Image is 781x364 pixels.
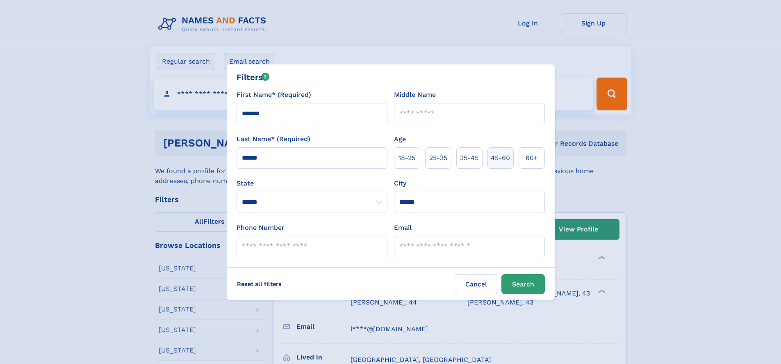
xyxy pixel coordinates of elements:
[460,153,478,163] span: 35‑45
[237,223,285,233] label: Phone Number
[429,153,447,163] span: 25‑35
[394,90,436,100] label: Middle Name
[501,274,545,294] button: Search
[394,223,412,233] label: Email
[398,153,415,163] span: 18‑25
[237,90,311,100] label: First Name* (Required)
[491,153,510,163] span: 45‑60
[394,134,406,144] label: Age
[237,179,387,188] label: State
[237,71,270,83] div: Filters
[526,153,538,163] span: 60+
[455,274,498,294] label: Cancel
[237,134,310,144] label: Last Name* (Required)
[232,274,287,294] label: Reset all filters
[394,179,406,188] label: City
